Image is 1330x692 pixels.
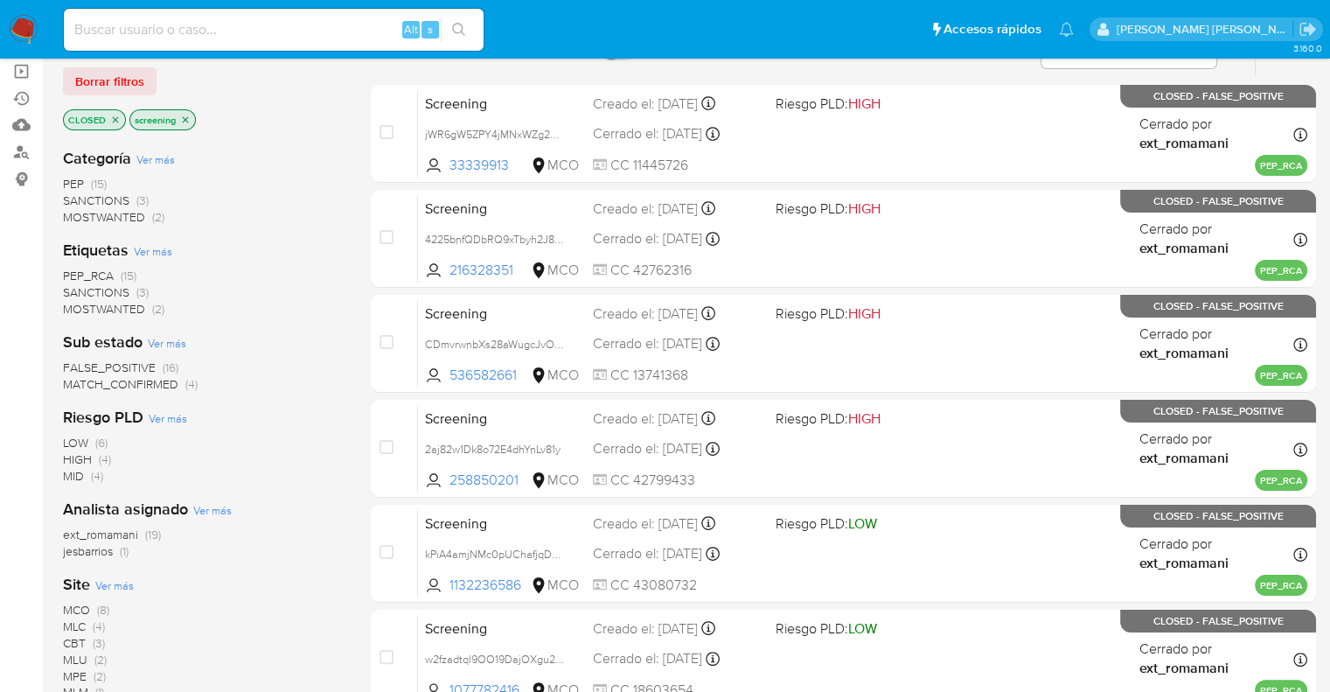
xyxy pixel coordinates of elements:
[944,20,1041,38] span: Accesos rápidos
[1117,21,1293,38] p: marianela.tarsia@mercadolibre.com
[1299,20,1317,38] a: Salir
[1292,41,1321,55] span: 3.160.0
[1059,22,1074,37] a: Notificaciones
[428,21,433,38] span: s
[441,17,477,42] button: search-icon
[64,18,484,41] input: Buscar usuario o caso...
[404,21,418,38] span: Alt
